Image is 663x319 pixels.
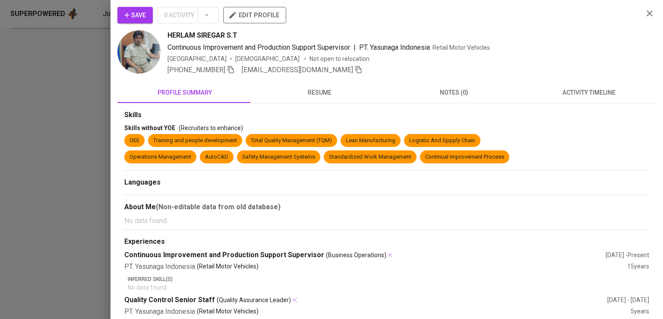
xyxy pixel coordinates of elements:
[409,137,475,145] div: Logistic And Sppply Chain
[124,110,649,120] div: Skills
[124,295,607,305] div: Quality Control Senior Staff
[167,66,225,74] span: [PHONE_NUMBER]
[527,87,651,98] span: activity timeline
[123,87,247,98] span: profile summary
[124,202,649,212] div: About Me
[251,137,332,145] div: Total Quality Management (TQM)
[197,307,259,317] p: (Retail Motor Vehicles)
[235,54,301,63] span: [DEMOGRAPHIC_DATA]
[230,10,279,21] span: edit profile
[124,237,649,247] div: Experiences
[392,87,516,98] span: notes (0)
[606,251,649,259] div: [DATE] - Present
[217,296,291,304] span: (Quality Assurance Leader)
[242,153,315,161] div: Safety Management Systems
[179,124,243,131] span: (Recruiters to enhance)
[257,87,382,98] span: resume
[205,153,228,161] div: AutoCAD
[124,262,627,272] div: PT. Yasunaga Indonesia
[128,275,649,283] p: Inferred Skill(s)
[117,30,161,73] img: 7485debed67cca3c9cd2459a389b063e.jpg
[124,10,146,21] span: Save
[129,153,191,161] div: Operations Management
[197,262,259,272] p: (Retail Motor Vehicles)
[124,250,606,260] div: Continuous Improvement and Production Support Supervisor
[354,42,356,53] span: |
[153,137,237,145] div: Training and people development
[433,44,490,51] span: Retail Motor Vehicles
[223,7,286,23] button: edit profile
[607,296,649,304] div: [DATE] - [DATE]
[124,216,649,226] p: No data found.
[242,66,353,74] span: [EMAIL_ADDRESS][DOMAIN_NAME]
[117,7,153,23] button: Save
[631,307,649,317] div: 5 years
[223,11,286,18] a: edit profile
[124,307,631,317] div: PT. Yasunaga Indonesia
[167,30,237,41] span: HERLAM SIREGAR S.T
[425,153,504,161] div: Continual Improvement Process
[124,124,175,131] span: Skills without YOE
[129,137,139,145] div: OEE
[167,54,227,63] div: [GEOGRAPHIC_DATA]
[627,262,649,272] div: 15 years
[167,43,350,51] span: Continuous Improvement and Production Support Supervisor
[359,43,430,51] span: PT. Yasunaga Indonesia
[309,54,369,63] p: Not open to relocation
[124,178,649,188] div: Languages
[329,153,411,161] div: Standardized Work Management
[156,203,281,211] b: (Non-editable data from old database)
[128,283,649,292] p: No data found.
[346,137,395,145] div: Lean Manufacturing
[326,251,386,259] span: (Business Operations)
